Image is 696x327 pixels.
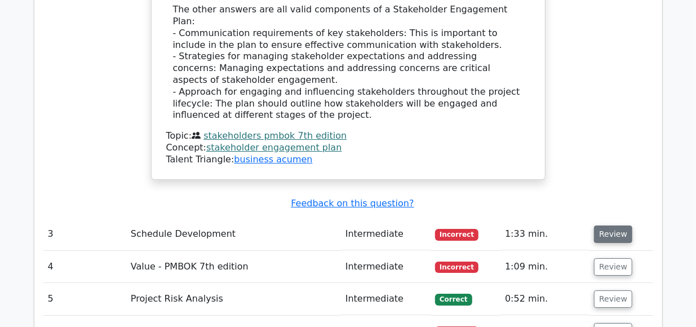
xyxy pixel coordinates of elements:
[594,258,632,276] button: Review
[166,130,530,165] div: Talent Triangle:
[126,283,341,315] td: Project Risk Analysis
[43,218,126,250] td: 3
[435,229,478,240] span: Incorrect
[291,198,414,209] a: Feedback on this question?
[43,251,126,283] td: 4
[341,218,431,250] td: Intermediate
[203,130,347,141] a: stakeholders pmbok 7th edition
[594,226,632,243] button: Review
[500,251,589,283] td: 1:09 min.
[166,130,530,142] div: Topic:
[500,218,589,250] td: 1:33 min.
[594,290,632,308] button: Review
[435,294,472,305] span: Correct
[500,283,589,315] td: 0:52 min.
[126,218,341,250] td: Schedule Development
[43,283,126,315] td: 5
[341,283,431,315] td: Intermediate
[435,262,478,273] span: Incorrect
[206,142,342,153] a: stakeholder engagement plan
[166,142,530,154] div: Concept:
[234,154,312,165] a: business acumen
[126,251,341,283] td: Value - PMBOK 7th edition
[341,251,431,283] td: Intermediate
